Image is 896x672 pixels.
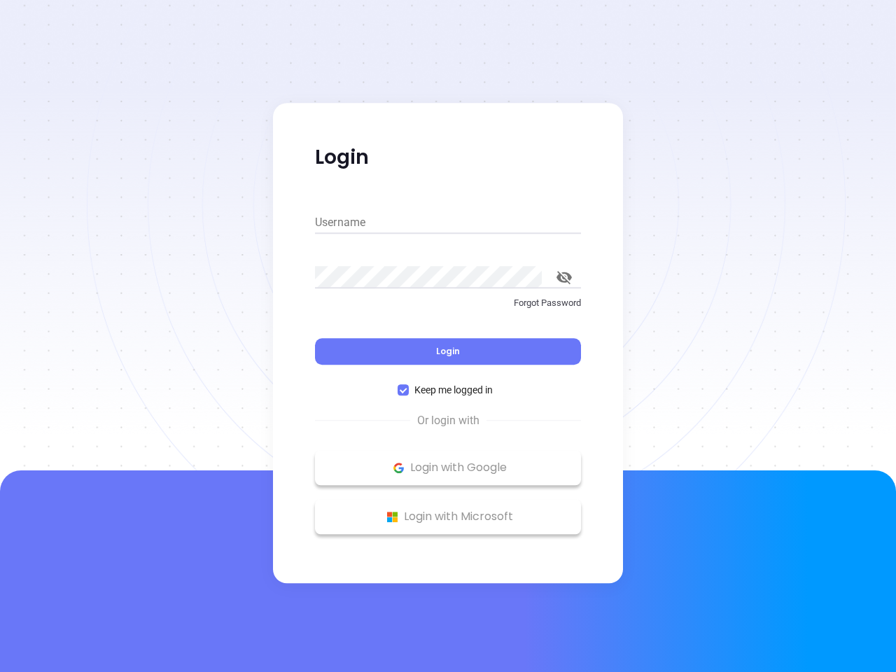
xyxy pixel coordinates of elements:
img: Google Logo [390,459,407,477]
p: Forgot Password [315,296,581,310]
span: Keep me logged in [409,382,498,398]
button: toggle password visibility [547,260,581,294]
a: Forgot Password [315,296,581,321]
span: Login [436,345,460,357]
span: Or login with [410,412,486,429]
p: Login with Google [322,457,574,478]
button: Login [315,338,581,365]
p: Login with Microsoft [322,506,574,527]
img: Microsoft Logo [384,508,401,526]
button: Microsoft Logo Login with Microsoft [315,499,581,534]
p: Login [315,145,581,170]
button: Google Logo Login with Google [315,450,581,485]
